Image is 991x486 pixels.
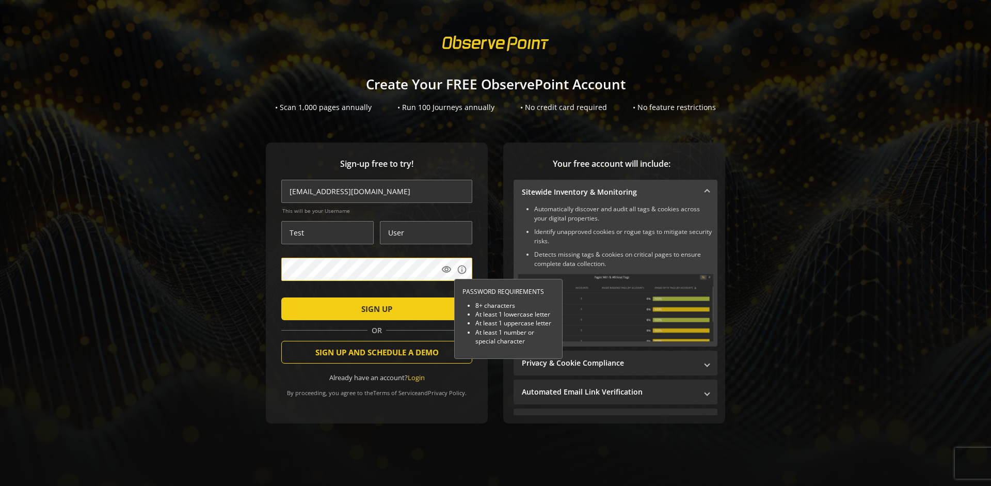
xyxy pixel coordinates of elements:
span: OR [367,325,386,336]
button: SIGN UP [281,297,472,320]
li: Detects missing tags & cookies on critical pages to ensure complete data collection. [534,250,713,269]
span: SIGN UP AND SCHEDULE A DEMO [315,343,439,362]
a: Login [408,373,425,382]
div: • Scan 1,000 pages annually [275,102,372,113]
li: Automatically discover and audit all tags & cookies across your digital properties. [534,205,713,223]
span: Sign-up free to try! [281,158,472,170]
mat-expansion-panel-header: Automated Email Link Verification [514,380,717,404]
mat-expansion-panel-header: Sitewide Inventory & Monitoring [514,180,717,205]
span: Your free account will include: [514,158,710,170]
div: • Run 100 Journeys annually [397,102,494,113]
li: Identify unapproved cookies or rogue tags to mitigate security risks. [534,227,713,246]
mat-panel-title: Automated Email Link Verification [522,387,697,397]
li: At least 1 lowercase letter [475,310,554,319]
mat-panel-title: Sitewide Inventory & Monitoring [522,187,697,197]
div: Sitewide Inventory & Monitoring [514,205,717,347]
a: Terms of Service [373,389,418,397]
input: First Name * [281,221,374,244]
div: • No feature restrictions [633,102,716,113]
div: By proceeding, you agree to the and . [281,382,472,397]
mat-icon: visibility [441,264,452,275]
mat-icon: info [457,264,467,275]
img: Sitewide Inventory & Monitoring [518,274,713,341]
li: 8+ characters [475,301,554,310]
button: SIGN UP AND SCHEDULE A DEMO [281,341,472,364]
input: Last Name * [380,221,472,244]
div: • No credit card required [520,102,607,113]
mat-expansion-panel-header: Performance Monitoring with Web Vitals [514,409,717,433]
span: This will be your Username [282,207,472,214]
input: Email Address (name@work-email.com) * [281,180,472,203]
li: At least 1 number or special character [475,328,554,346]
mat-expansion-panel-header: Privacy & Cookie Compliance [514,351,717,375]
span: SIGN UP [361,300,392,318]
div: Already have an account? [281,373,472,383]
div: PASSWORD REQUIREMENTS [462,287,554,296]
li: At least 1 uppercase letter [475,319,554,328]
a: Privacy Policy [428,389,465,397]
mat-panel-title: Privacy & Cookie Compliance [522,358,697,368]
